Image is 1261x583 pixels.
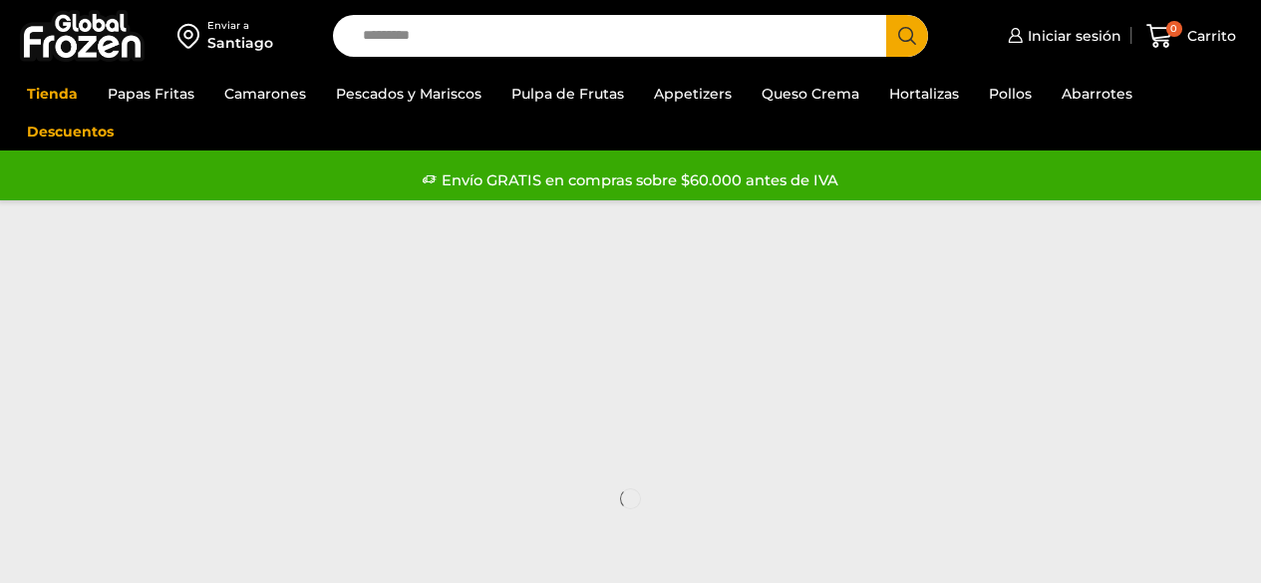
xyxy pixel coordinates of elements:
a: Camarones [214,75,316,113]
a: Abarrotes [1052,75,1142,113]
img: address-field-icon.svg [177,19,207,53]
a: Iniciar sesión [1003,16,1121,56]
button: Search button [886,15,928,57]
a: Appetizers [644,75,742,113]
a: Tienda [17,75,88,113]
div: Santiago [207,33,273,53]
a: Hortalizas [879,75,969,113]
div: Enviar a [207,19,273,33]
a: Pollos [979,75,1042,113]
a: 0 Carrito [1141,13,1241,60]
a: Pescados y Mariscos [326,75,491,113]
a: Queso Crema [752,75,869,113]
a: Descuentos [17,113,124,150]
a: Papas Fritas [98,75,204,113]
span: 0 [1166,21,1182,37]
a: Pulpa de Frutas [501,75,634,113]
span: Carrito [1182,26,1236,46]
span: Iniciar sesión [1023,26,1121,46]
